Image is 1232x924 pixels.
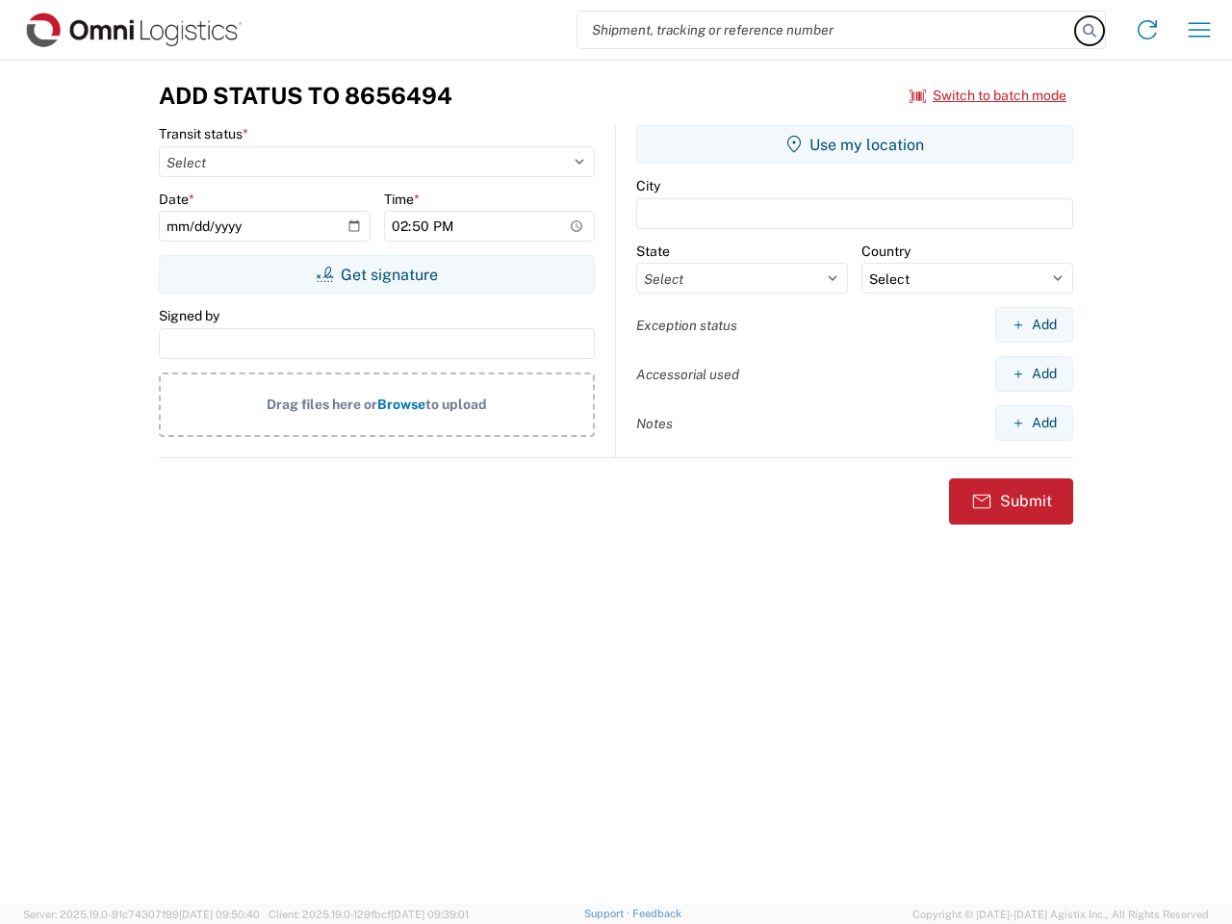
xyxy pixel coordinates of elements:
[584,908,632,919] a: Support
[861,243,911,260] label: Country
[159,82,452,110] h3: Add Status to 8656494
[23,909,260,920] span: Server: 2025.19.0-91c74307f99
[269,909,469,920] span: Client: 2025.19.0-129fbcf
[159,255,595,294] button: Get signature
[179,909,260,920] span: [DATE] 09:50:40
[577,12,1076,48] input: Shipment, tracking or reference number
[159,307,219,324] label: Signed by
[636,125,1073,164] button: Use my location
[910,80,1066,112] button: Switch to batch mode
[159,125,248,142] label: Transit status
[636,317,737,334] label: Exception status
[377,397,425,412] span: Browse
[267,397,377,412] span: Drag files here or
[949,478,1073,525] button: Submit
[636,415,673,432] label: Notes
[425,397,487,412] span: to upload
[632,908,681,919] a: Feedback
[159,191,194,208] label: Date
[636,366,739,383] label: Accessorial used
[636,177,660,194] label: City
[912,906,1209,923] span: Copyright © [DATE]-[DATE] Agistix Inc., All Rights Reserved
[391,909,469,920] span: [DATE] 09:39:01
[636,243,670,260] label: State
[995,405,1073,441] button: Add
[995,307,1073,343] button: Add
[995,356,1073,392] button: Add
[384,191,420,208] label: Time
